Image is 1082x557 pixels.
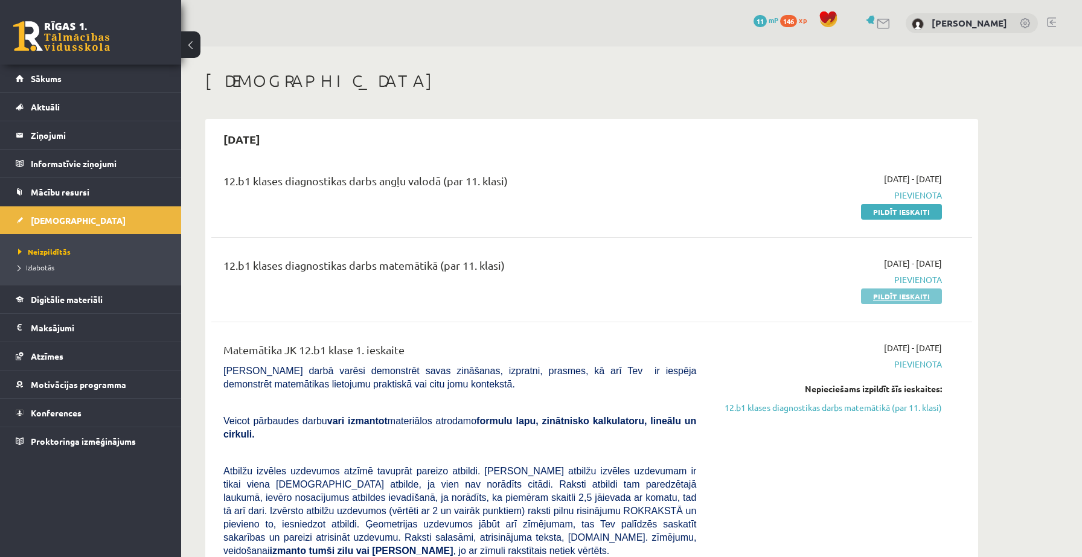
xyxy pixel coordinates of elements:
div: 12.b1 klases diagnostikas darbs angļu valodā (par 11. klasi) [223,173,696,195]
a: 12.b1 klases diagnostikas darbs matemātikā (par 11. klasi) [714,401,942,414]
b: formulu lapu, zinātnisko kalkulatoru, lineālu un cirkuli. [223,416,696,439]
h2: [DATE] [211,125,272,153]
span: Veicot pārbaudes darbu materiālos atrodamo [223,416,696,439]
span: Atbilžu izvēles uzdevumos atzīmē tavuprāt pareizo atbildi. [PERSON_NAME] atbilžu izvēles uzdevuma... [223,466,696,556]
div: Matemātika JK 12.b1 klase 1. ieskaite [223,342,696,364]
a: [DEMOGRAPHIC_DATA] [16,206,166,234]
a: Rīgas 1. Tālmācības vidusskola [13,21,110,51]
span: mP [769,15,778,25]
span: Atzīmes [31,351,63,361]
div: Nepieciešams izpildīt šīs ieskaites: [714,383,942,395]
b: vari izmantot [327,416,388,426]
a: [PERSON_NAME] [932,17,1007,29]
a: Aktuāli [16,93,166,121]
a: Proktoringa izmēģinājums [16,427,166,455]
a: Neizpildītās [18,246,169,257]
span: 146 [780,15,797,27]
span: Pievienota [714,273,942,286]
a: Ziņojumi [16,121,166,149]
span: [DATE] - [DATE] [884,173,942,185]
legend: Maksājumi [31,314,166,342]
a: Izlabotās [18,262,169,273]
b: tumši zilu vai [PERSON_NAME] [309,546,453,556]
span: Neizpildītās [18,247,71,256]
a: Maksājumi [16,314,166,342]
a: Informatīvie ziņojumi [16,150,166,177]
span: Sākums [31,73,62,84]
span: Digitālie materiāli [31,294,103,305]
span: Pievienota [714,189,942,202]
div: 12.b1 klases diagnostikas darbs matemātikā (par 11. klasi) [223,257,696,279]
a: 146 xp [780,15,813,25]
img: Madars Fiļencovs [912,18,924,30]
a: Sākums [16,65,166,92]
span: Aktuāli [31,101,60,112]
a: Mācību resursi [16,178,166,206]
span: [PERSON_NAME] darbā varēsi demonstrēt savas zināšanas, izpratni, prasmes, kā arī Tev ir iespēja d... [223,366,696,389]
span: Mācību resursi [31,186,89,197]
a: Konferences [16,399,166,427]
a: Motivācijas programma [16,371,166,398]
legend: Ziņojumi [31,121,166,149]
span: Pievienota [714,358,942,371]
span: [DATE] - [DATE] [884,257,942,270]
a: 11 mP [754,15,778,25]
legend: Informatīvie ziņojumi [31,150,166,177]
h1: [DEMOGRAPHIC_DATA] [205,71,978,91]
span: [DEMOGRAPHIC_DATA] [31,215,126,226]
a: Digitālie materiāli [16,285,166,313]
span: [DATE] - [DATE] [884,342,942,354]
a: Atzīmes [16,342,166,370]
b: izmanto [270,546,306,556]
span: Motivācijas programma [31,379,126,390]
span: xp [799,15,807,25]
span: Proktoringa izmēģinājums [31,436,136,447]
span: Izlabotās [18,263,54,272]
a: Pildīt ieskaiti [861,204,942,220]
span: Konferences [31,407,82,418]
span: 11 [754,15,767,27]
a: Pildīt ieskaiti [861,288,942,304]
